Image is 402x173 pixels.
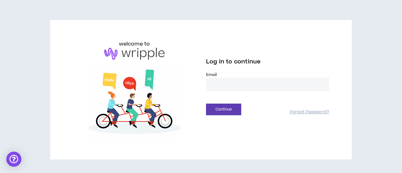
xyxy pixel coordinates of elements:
[206,58,261,66] span: Log in to continue
[206,72,329,78] label: Email
[119,40,150,48] h6: welcome to
[206,104,241,115] button: Continue
[104,48,165,60] img: logo-brand.png
[290,109,329,115] a: Forgot Password?
[73,66,196,139] img: Welcome to Wripple
[6,152,21,167] div: Open Intercom Messenger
